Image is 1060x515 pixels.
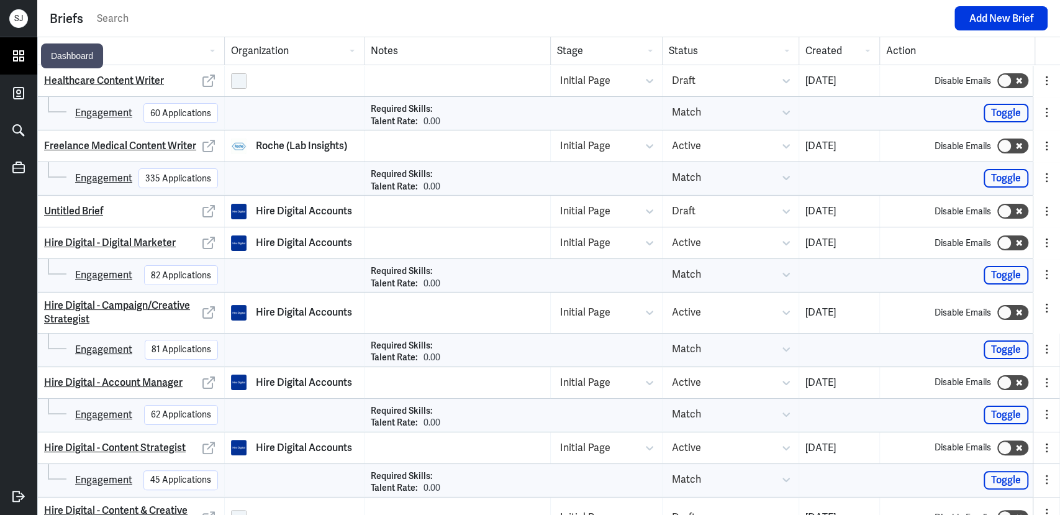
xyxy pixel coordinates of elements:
p: Roche (Lab Insights) [256,139,347,153]
div: Organization [224,37,364,65]
div: 82 Applications [151,269,211,282]
a: Engagement [75,171,132,186]
p: Talent Rate: [371,417,417,429]
div: 81 Applications [152,343,211,356]
label: Disable Emails [935,75,991,88]
button: Toggle [984,266,1028,285]
label: Disable Emails [935,237,991,250]
img: Hire Digital Accounts [231,305,247,321]
p: Hire Digital Accounts [256,440,352,455]
p: Hire Digital Accounts [256,235,352,250]
div: Status [662,37,799,65]
p: 0.00 [424,417,440,429]
img: Roche (Lab Insights) [231,139,247,154]
div: Notes [364,37,550,65]
input: Search [96,9,948,28]
p: [DATE] [805,440,873,455]
p: [DATE] [805,139,873,153]
p: Talent Rate: [371,116,417,128]
button: Toggle [984,406,1028,424]
div: 45 Applications [150,473,211,486]
p: [DATE] [805,235,873,250]
p: 0.00 [424,181,440,193]
div: S J [9,9,28,28]
p: Talent Rate: [371,278,417,290]
label: Disable Emails [935,376,991,389]
p: [DATE] [805,375,873,390]
p: Required Skills: [371,340,432,352]
button: Toggle [984,340,1028,359]
a: Engagement [75,268,132,283]
p: 0.00 [424,352,440,364]
a: Hire Digital - Digital Marketer [44,236,176,250]
p: [DATE] [805,73,873,88]
label: Disable Emails [935,140,991,153]
p: Required Skills: [371,405,432,417]
p: 0.00 [424,482,440,494]
div: Briefs [50,9,83,28]
img: Hire Digital Accounts [231,440,247,455]
button: Toggle [984,169,1028,188]
p: Required Skills: [371,168,432,181]
a: Engagement [75,473,132,488]
div: 335 Applications [145,172,211,185]
a: Hire Digital - Content Strategist [44,441,186,455]
div: Created [799,37,879,65]
a: Freelance Medical Content Writer [44,139,196,153]
p: 0.00 [424,278,440,290]
div: 62 Applications [151,408,211,421]
p: Required Skills: [371,470,432,483]
label: Disable Emails [935,441,991,454]
label: Disable Emails [935,205,991,218]
div: Action [879,37,1035,65]
p: Talent Rate: [371,482,417,494]
p: Hire Digital Accounts [256,204,352,219]
a: Engagement [75,106,132,121]
div: Stage [550,37,662,65]
div: Title [38,37,224,65]
img: Hire Digital Accounts [231,235,247,251]
p: Required Skills: [371,265,432,278]
div: 60 Applications [150,107,211,120]
p: Talent Rate: [371,181,417,193]
p: Required Skills: [371,103,432,116]
button: Toggle [984,104,1028,122]
p: Hire Digital Accounts [256,305,352,320]
button: Toggle [984,471,1028,490]
img: Hire Digital Accounts [231,204,247,219]
img: Hire Digital Accounts [231,375,247,390]
p: [DATE] [805,204,873,219]
a: Healthcare Content Writer [44,74,164,88]
label: Disable Emails [935,306,991,319]
a: Hire Digital - Account Manager [44,376,183,390]
a: Engagement [75,342,132,357]
p: Dashboard [51,48,93,63]
a: Untitled Brief [44,204,103,218]
p: [DATE] [805,305,873,320]
a: Engagement [75,408,132,422]
button: Add New Brief [954,6,1048,30]
p: Talent Rate: [371,352,417,364]
p: Hire Digital Accounts [256,375,352,390]
a: Hire Digital - Campaign/Creative Strategist [44,299,199,327]
p: 0.00 [424,116,440,128]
